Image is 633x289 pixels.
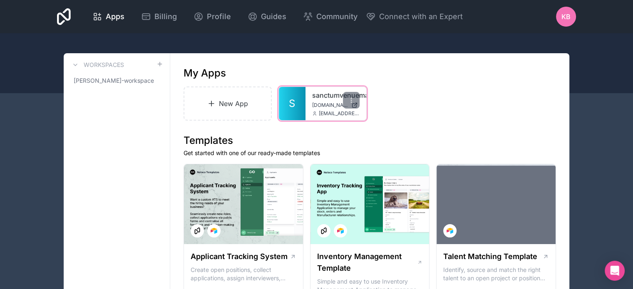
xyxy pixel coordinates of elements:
[443,251,537,262] h1: Talent Matching Template
[184,149,556,157] p: Get started with one of our ready-made templates
[561,12,571,22] span: KB
[184,67,226,80] h1: My Apps
[317,251,417,274] h1: Inventory Management Template
[184,134,556,147] h1: Templates
[443,266,549,282] p: Identify, source and match the right talent to an open project or position with our Talent Matchi...
[184,86,272,121] a: New App
[70,73,163,88] a: [PERSON_NAME]-workspace
[191,251,288,262] h1: Applicant Tracking System
[154,11,177,22] span: Billing
[319,110,360,117] span: [EMAIL_ADDRESS][DOMAIN_NAME]
[74,77,154,85] span: [PERSON_NAME]-workspace
[106,11,124,22] span: Apps
[296,7,364,26] a: Community
[86,7,131,26] a: Apps
[211,227,217,234] img: Airtable Logo
[241,7,293,26] a: Guides
[70,60,124,70] a: Workspaces
[187,7,238,26] a: Profile
[316,11,357,22] span: Community
[191,266,296,282] p: Create open positions, collect applications, assign interviewers, centralise candidate feedback a...
[379,11,463,22] span: Connect with an Expert
[289,97,295,110] span: S
[261,11,286,22] span: Guides
[605,261,625,281] div: Open Intercom Messenger
[134,7,184,26] a: Billing
[84,61,124,69] h3: Workspaces
[312,102,360,109] a: [DOMAIN_NAME]
[366,11,463,22] button: Connect with an Expert
[447,227,453,234] img: Airtable Logo
[312,90,360,100] a: sanctumvenuemanagement
[337,227,344,234] img: Airtable Logo
[312,102,348,109] span: [DOMAIN_NAME]
[279,87,305,120] a: S
[207,11,231,22] span: Profile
